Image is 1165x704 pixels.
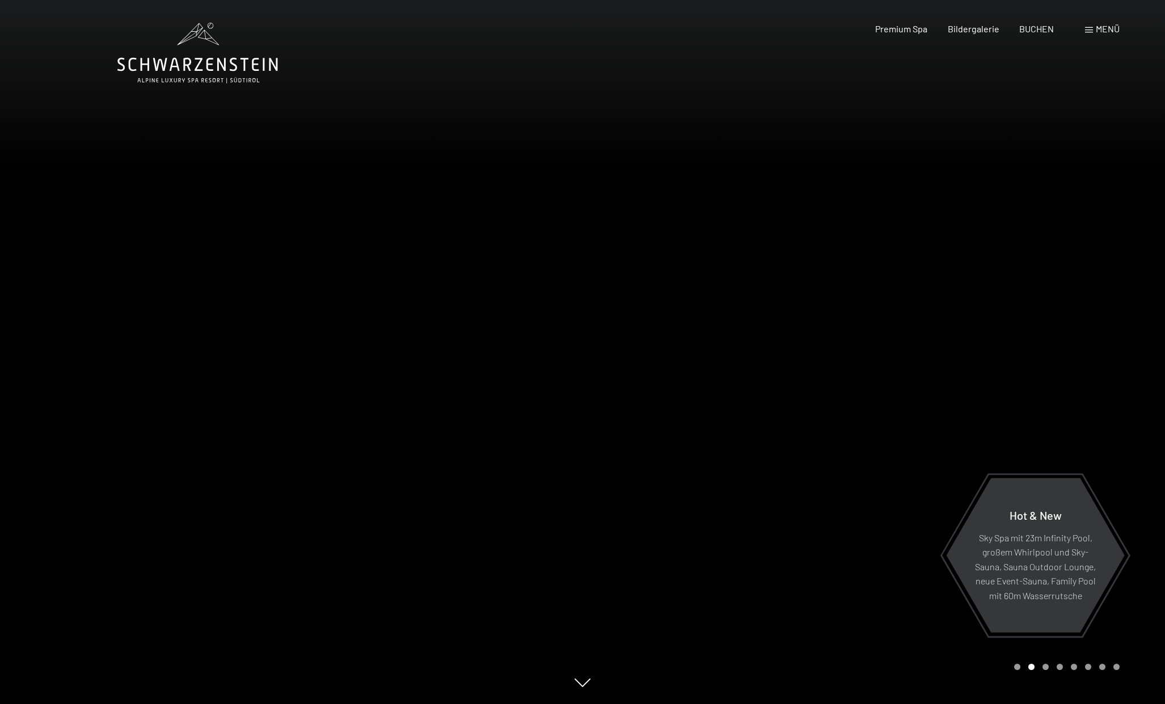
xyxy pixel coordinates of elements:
div: Carousel Page 4 [1057,664,1063,670]
div: Carousel Page 3 [1042,664,1049,670]
div: Carousel Page 7 [1099,664,1105,670]
span: Menü [1096,23,1120,34]
a: BUCHEN [1019,23,1054,34]
a: Hot & New Sky Spa mit 23m Infinity Pool, großem Whirlpool und Sky-Sauna, Sauna Outdoor Lounge, ne... [945,477,1125,633]
div: Carousel Page 8 [1113,664,1120,670]
a: Bildergalerie [948,23,999,34]
div: Carousel Page 5 [1071,664,1077,670]
div: Carousel Page 6 [1085,664,1091,670]
span: Hot & New [1010,508,1062,521]
p: Sky Spa mit 23m Infinity Pool, großem Whirlpool und Sky-Sauna, Sauna Outdoor Lounge, neue Event-S... [974,530,1097,603]
div: Carousel Page 2 (Current Slide) [1028,664,1035,670]
div: Carousel Page 1 [1014,664,1020,670]
div: Carousel Pagination [1010,664,1120,670]
a: Premium Spa [875,23,927,34]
